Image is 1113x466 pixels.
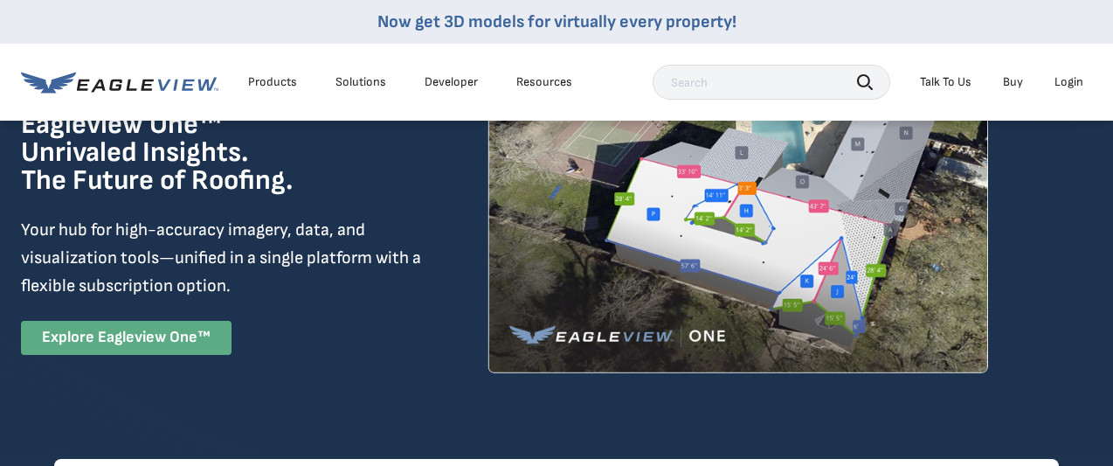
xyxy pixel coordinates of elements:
div: Login [1054,74,1083,90]
div: Solutions [335,74,386,90]
a: Explore Eagleview One™ [21,321,232,355]
h1: Eagleview One™ Unrivaled Insights. The Future of Roofing. [21,111,382,195]
div: Resources [516,74,572,90]
a: Now get 3D models for virtually every property! [377,11,736,32]
div: Talk To Us [920,74,971,90]
a: Developer [425,74,478,90]
p: Your hub for high-accuracy imagery, data, and visualization tools—unified in a single platform wi... [21,216,425,300]
a: Buy [1003,74,1023,90]
div: Products [248,74,297,90]
input: Search [653,65,890,100]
